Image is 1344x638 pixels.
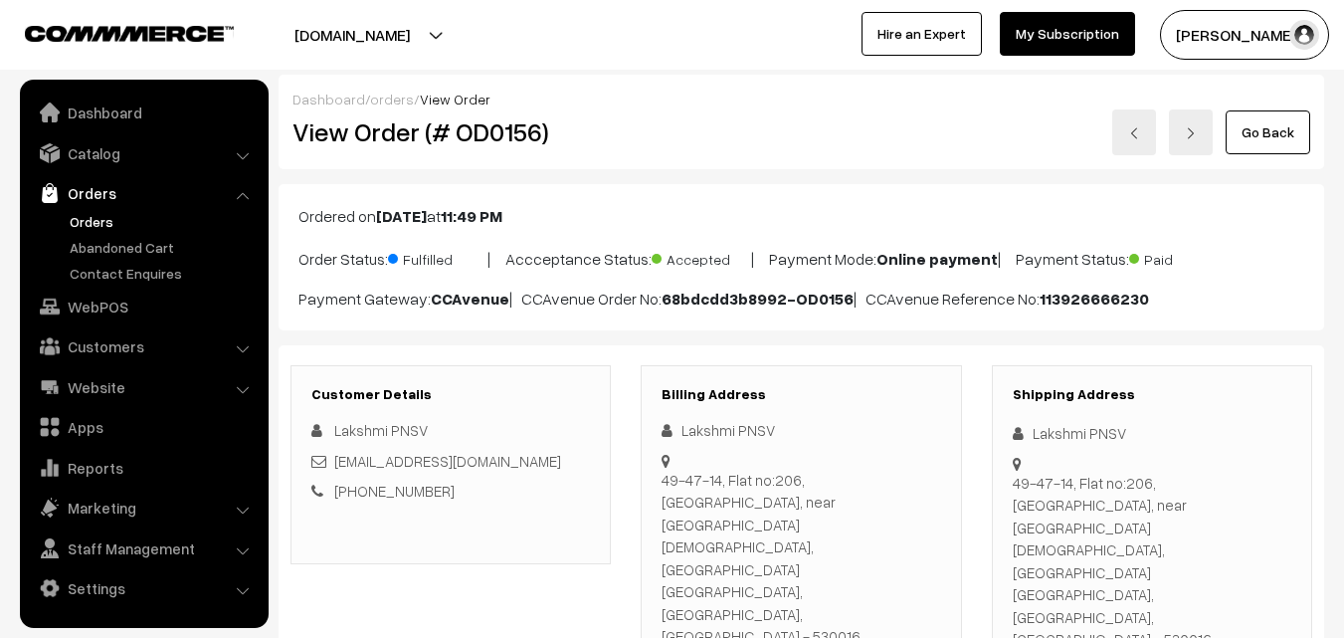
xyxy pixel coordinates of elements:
b: CCAvenue [431,289,509,309]
img: left-arrow.png [1128,127,1140,139]
b: 68bdcdd3b8992-OD0156 [662,289,854,309]
a: Marketing [25,490,262,526]
p: Order Status: | Accceptance Status: | Payment Mode: | Payment Status: [298,244,1304,271]
a: Abandoned Cart [65,237,262,258]
b: [DATE] [376,206,427,226]
a: Hire an Expert [862,12,982,56]
a: Dashboard [292,91,365,107]
span: Fulfilled [388,244,487,270]
a: Contact Enquires [65,263,262,284]
a: Dashboard [25,95,262,130]
span: View Order [420,91,490,107]
h2: View Order (# OD0156) [292,116,612,147]
a: My Subscription [1000,12,1135,56]
a: Staff Management [25,531,262,566]
a: [EMAIL_ADDRESS][DOMAIN_NAME] [334,452,561,470]
img: user [1289,20,1319,50]
a: Reports [25,450,262,486]
a: Website [25,369,262,405]
a: COMMMERCE [25,20,199,44]
a: [PHONE_NUMBER] [334,482,455,500]
p: Payment Gateway: | CCAvenue Order No: | CCAvenue Reference No: [298,287,1304,311]
span: Paid [1129,244,1229,270]
a: Catalog [25,135,262,171]
p: Ordered on at [298,204,1304,228]
img: COMMMERCE [25,26,234,41]
img: right-arrow.png [1185,127,1197,139]
div: / / [292,89,1310,109]
a: Orders [25,175,262,211]
a: Settings [25,570,262,606]
div: Lakshmi PNSV [1013,422,1291,445]
a: Go Back [1226,110,1310,154]
b: 113926666230 [1040,289,1149,309]
div: Lakshmi PNSV [662,419,940,442]
a: orders [370,91,414,107]
h3: Shipping Address [1013,386,1291,403]
h3: Customer Details [311,386,590,403]
a: Apps [25,409,262,445]
button: [PERSON_NAME] [1160,10,1329,60]
a: WebPOS [25,289,262,324]
b: Online payment [876,249,998,269]
b: 11:49 PM [441,206,502,226]
span: Accepted [652,244,751,270]
a: Customers [25,328,262,364]
a: Orders [65,211,262,232]
button: [DOMAIN_NAME] [225,10,480,60]
span: Lakshmi PNSV [334,421,428,439]
h3: Billing Address [662,386,940,403]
